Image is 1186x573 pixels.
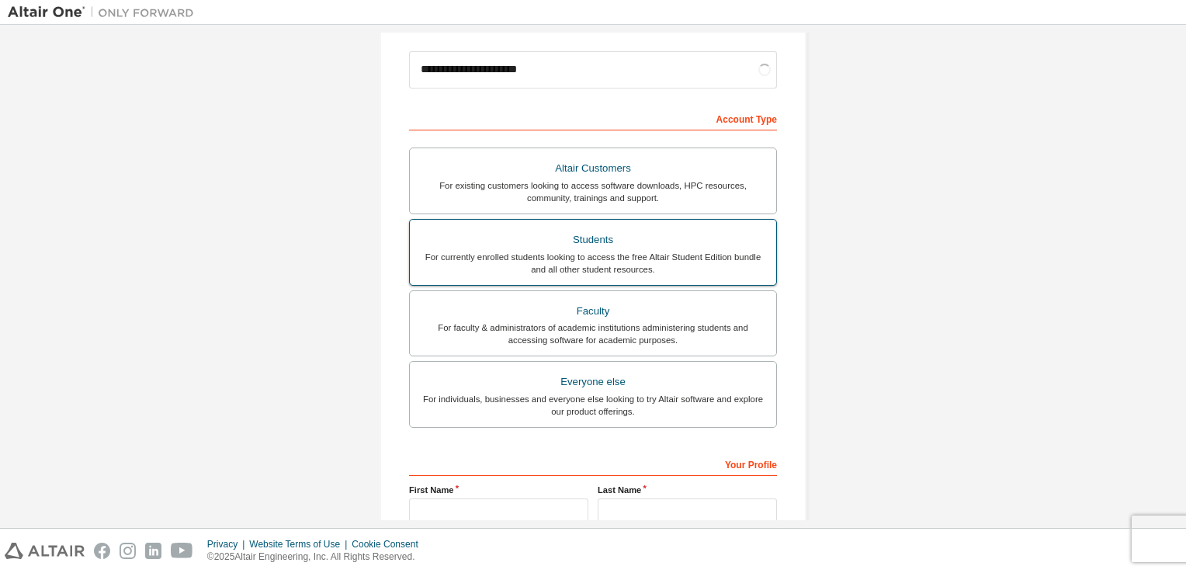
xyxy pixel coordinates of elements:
div: Your Profile [409,451,777,476]
img: altair_logo.svg [5,543,85,559]
div: For currently enrolled students looking to access the free Altair Student Edition bundle and all ... [419,251,767,276]
img: youtube.svg [171,543,193,559]
label: First Name [409,484,588,496]
div: For faculty & administrators of academic institutions administering students and accessing softwa... [419,321,767,346]
img: facebook.svg [94,543,110,559]
img: instagram.svg [120,543,136,559]
label: Last Name [598,484,777,496]
div: Faculty [419,300,767,322]
div: For existing customers looking to access software downloads, HPC resources, community, trainings ... [419,179,767,204]
div: Students [419,229,767,251]
div: Cookie Consent [352,538,427,550]
div: Altair Customers [419,158,767,179]
div: Privacy [207,538,249,550]
img: linkedin.svg [145,543,161,559]
div: Everyone else [419,371,767,393]
img: Altair One [8,5,202,20]
div: For individuals, businesses and everyone else looking to try Altair software and explore our prod... [419,393,767,418]
div: Account Type [409,106,777,130]
p: © 2025 Altair Engineering, Inc. All Rights Reserved. [207,550,428,564]
div: Website Terms of Use [249,538,352,550]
